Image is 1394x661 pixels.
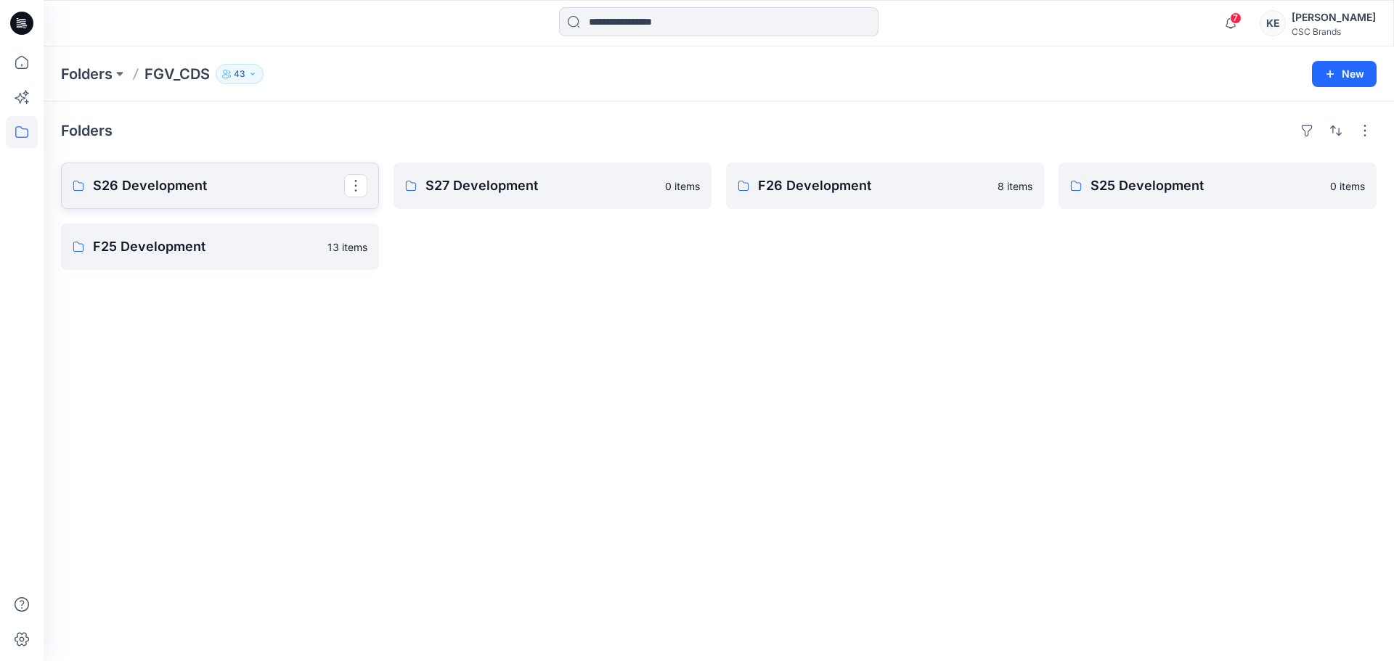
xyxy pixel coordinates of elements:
p: 0 items [1330,178,1365,194]
span: 7 [1230,12,1242,24]
p: F26 Development [758,176,989,196]
p: S27 Development [425,176,656,196]
a: S25 Development0 items [1059,163,1377,209]
a: S27 Development0 items [394,163,712,209]
a: Folders [61,64,113,84]
a: F26 Development8 items [726,163,1044,209]
p: 13 items [327,239,367,255]
p: 8 items [998,178,1032,194]
h4: Folders [61,122,113,139]
div: [PERSON_NAME] [1292,9,1376,26]
p: S26 Development [93,176,344,196]
p: S25 Development [1091,176,1321,196]
button: New [1312,61,1377,87]
p: FGV_CDS [144,64,210,84]
p: F25 Development [93,237,319,257]
a: F25 Development13 items [61,223,379,270]
div: KE [1260,10,1286,36]
div: CSC Brands [1292,26,1376,37]
button: 43 [216,64,264,84]
p: 0 items [665,178,700,194]
a: S26 Development [61,163,379,209]
p: 43 [234,66,245,82]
